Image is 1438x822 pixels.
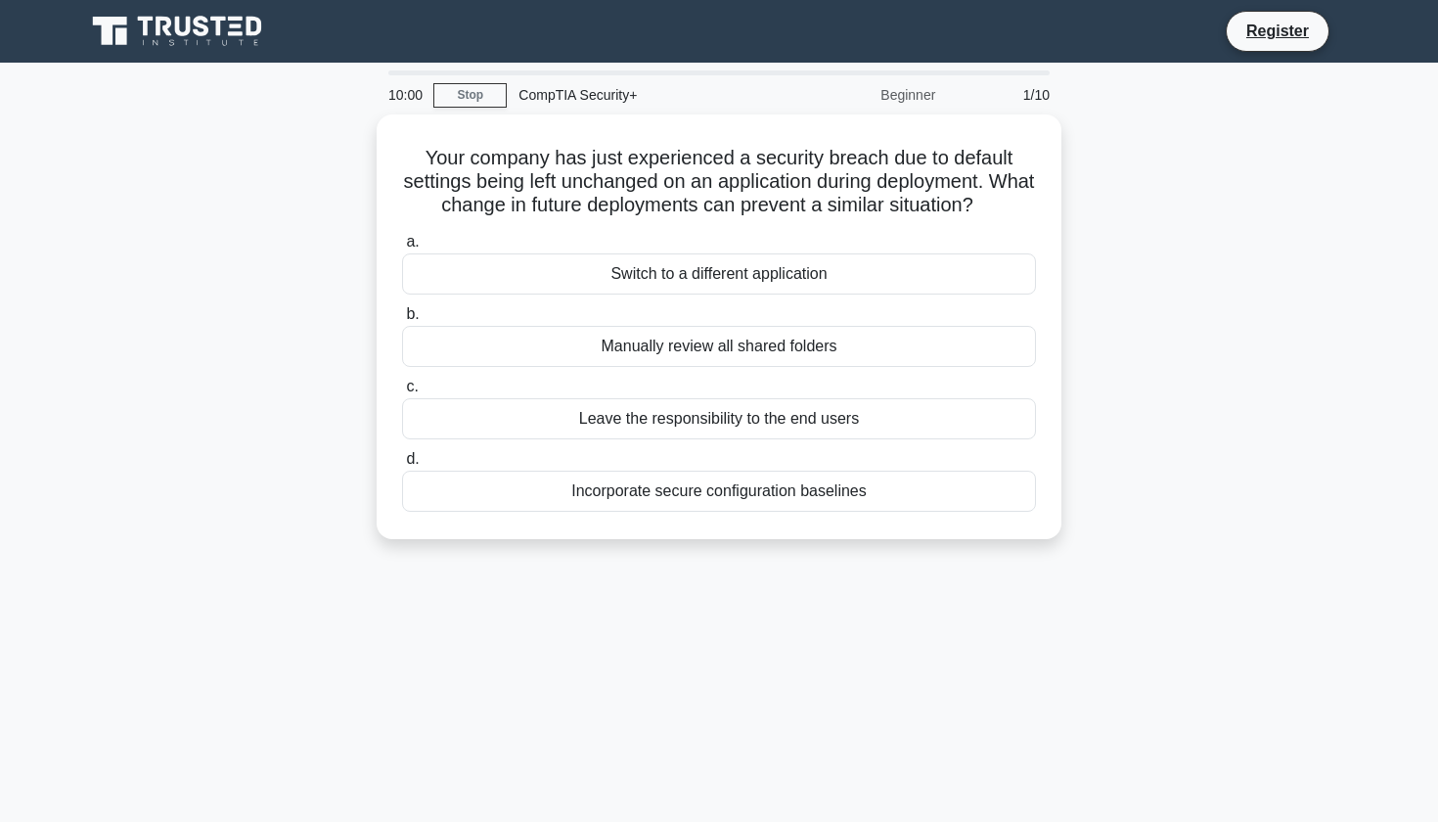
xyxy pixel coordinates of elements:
span: b. [406,305,419,322]
div: Beginner [776,75,947,114]
div: Incorporate secure configuration baselines [402,471,1036,512]
div: Manually review all shared folders [402,326,1036,367]
span: a. [406,233,419,250]
a: Stop [433,83,507,108]
div: Switch to a different application [402,253,1036,295]
div: Leave the responsibility to the end users [402,398,1036,439]
div: CompTIA Security+ [507,75,776,114]
span: c. [406,378,418,394]
div: 1/10 [947,75,1061,114]
span: d. [406,450,419,467]
h5: Your company has just experienced a security breach due to default settings being left unchanged ... [400,146,1038,218]
div: 10:00 [377,75,433,114]
a: Register [1235,19,1321,43]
